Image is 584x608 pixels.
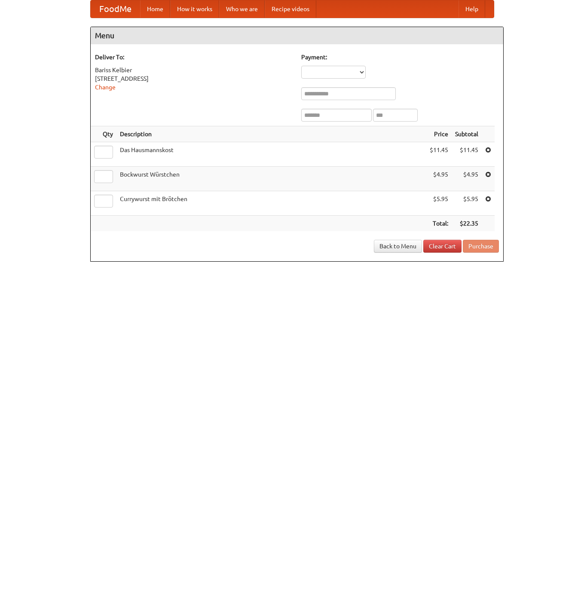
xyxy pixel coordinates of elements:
[265,0,316,18] a: Recipe videos
[91,27,503,44] h4: Menu
[452,142,482,167] td: $11.45
[452,126,482,142] th: Subtotal
[95,84,116,91] a: Change
[426,191,452,216] td: $5.95
[116,126,426,142] th: Description
[452,191,482,216] td: $5.95
[426,167,452,191] td: $4.95
[463,240,499,253] button: Purchase
[426,126,452,142] th: Price
[95,53,293,61] h5: Deliver To:
[170,0,219,18] a: How it works
[452,167,482,191] td: $4.95
[426,216,452,232] th: Total:
[374,240,422,253] a: Back to Menu
[91,0,140,18] a: FoodMe
[95,66,293,74] div: Bariss Kelbier
[423,240,462,253] a: Clear Cart
[140,0,170,18] a: Home
[452,216,482,232] th: $22.35
[219,0,265,18] a: Who we are
[91,126,116,142] th: Qty
[95,74,293,83] div: [STREET_ADDRESS]
[426,142,452,167] td: $11.45
[116,142,426,167] td: Das Hausmannskost
[116,191,426,216] td: Currywurst mit Brötchen
[301,53,499,61] h5: Payment:
[459,0,485,18] a: Help
[116,167,426,191] td: Bockwurst Würstchen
